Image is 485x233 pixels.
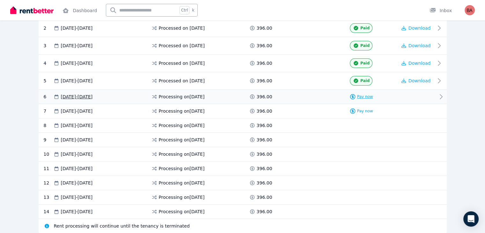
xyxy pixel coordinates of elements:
[44,41,53,50] div: 3
[257,194,272,200] span: 396.00
[257,151,272,157] span: 396.00
[159,78,205,84] span: Processed on [DATE]
[401,78,431,84] button: Download
[61,165,93,172] span: [DATE] - [DATE]
[408,26,431,31] span: Download
[408,61,431,66] span: Download
[159,194,205,200] span: Processing on [DATE]
[360,78,370,83] span: Paid
[61,151,93,157] span: [DATE] - [DATE]
[54,223,190,229] span: Rent processing will continue until the tenancy is terminated
[44,194,53,200] div: 13
[430,7,452,14] div: Inbox
[257,137,272,143] span: 396.00
[408,43,431,48] span: Download
[192,8,194,13] span: k
[159,42,205,49] span: Processed on [DATE]
[257,208,272,215] span: 396.00
[61,25,93,31] span: [DATE] - [DATE]
[44,58,53,68] div: 4
[257,60,272,66] span: 396.00
[61,194,93,200] span: [DATE] - [DATE]
[360,61,370,66] span: Paid
[159,165,205,172] span: Processing on [DATE]
[257,42,272,49] span: 396.00
[159,122,205,129] span: Processing on [DATE]
[465,5,475,15] img: Bronwyn Alexander
[61,180,93,186] span: [DATE] - [DATE]
[159,25,205,31] span: Processed on [DATE]
[257,180,272,186] span: 396.00
[61,78,93,84] span: [DATE] - [DATE]
[159,151,205,157] span: Processing on [DATE]
[401,60,431,66] button: Download
[180,6,189,14] span: Ctrl
[360,43,370,48] span: Paid
[257,78,272,84] span: 396.00
[44,137,53,143] div: 9
[257,108,272,114] span: 396.00
[44,76,53,86] div: 5
[61,94,93,100] span: [DATE] - [DATE]
[357,94,373,99] span: Pay now
[401,25,431,31] button: Download
[44,151,53,157] div: 10
[44,180,53,186] div: 12
[159,60,205,66] span: Processed on [DATE]
[61,208,93,215] span: [DATE] - [DATE]
[159,108,205,114] span: Processing on [DATE]
[10,5,54,15] img: RentBetter
[44,122,53,129] div: 8
[408,78,431,83] span: Download
[159,180,205,186] span: Processing on [DATE]
[44,23,53,33] div: 2
[257,122,272,129] span: 396.00
[61,42,93,49] span: [DATE] - [DATE]
[401,42,431,49] button: Download
[159,208,205,215] span: Processing on [DATE]
[463,211,479,227] div: Open Intercom Messenger
[61,60,93,66] span: [DATE] - [DATE]
[159,137,205,143] span: Processing on [DATE]
[61,122,93,129] span: [DATE] - [DATE]
[357,109,373,114] span: Pay now
[257,25,272,31] span: 396.00
[257,94,272,100] span: 396.00
[61,137,93,143] span: [DATE] - [DATE]
[44,94,53,100] div: 6
[44,208,53,215] div: 14
[360,26,370,31] span: Paid
[61,108,93,114] span: [DATE] - [DATE]
[159,94,205,100] span: Processing on [DATE]
[44,165,53,172] div: 11
[44,108,53,114] div: 7
[257,165,272,172] span: 396.00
